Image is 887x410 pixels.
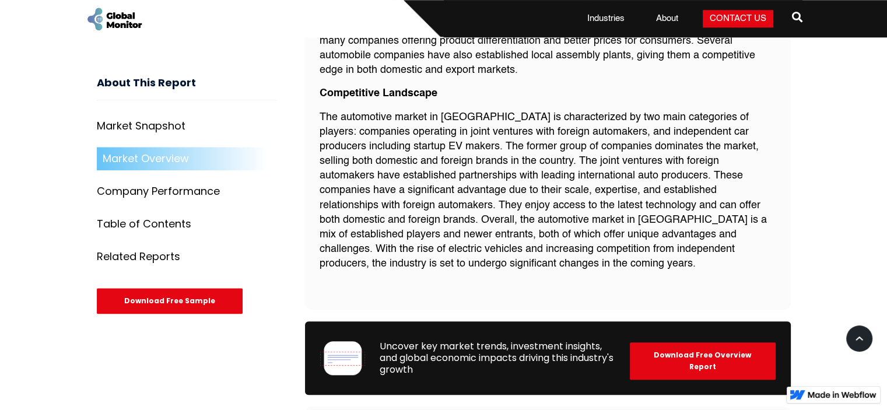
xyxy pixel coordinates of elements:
[103,153,189,165] div: Market Overview
[97,121,185,132] div: Market Snapshot
[97,180,277,204] a: Company Performance
[630,342,776,380] div: Download Free Overview Report
[703,10,773,27] a: Contact Us
[792,9,802,25] span: 
[320,110,776,272] p: The automotive market in [GEOGRAPHIC_DATA] is characterized by two main categories of players: co...
[97,186,220,198] div: Company Performance
[380,341,615,376] div: Uncover key market trends, investment insights, and global economic impacts driving this industry...
[320,88,437,99] strong: Competitive Landscape
[97,77,277,101] h3: About This Report
[85,6,143,32] a: home
[97,289,243,314] div: Download Free Sample
[97,246,277,269] a: Related Reports
[808,391,877,398] img: Made in Webflow
[97,213,277,236] a: Table of Contents
[97,115,277,138] a: Market Snapshot
[649,13,685,24] a: About
[792,7,802,30] a: 
[97,251,180,263] div: Related Reports
[97,148,277,171] a: Market Overview
[97,219,191,230] div: Table of Contents
[580,13,632,24] a: Industries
